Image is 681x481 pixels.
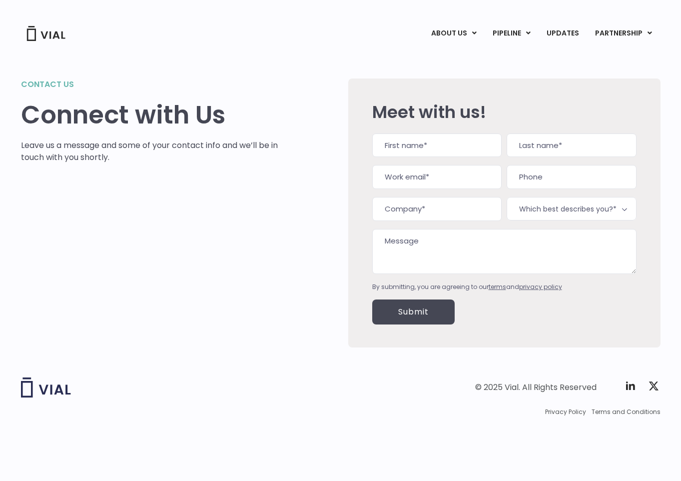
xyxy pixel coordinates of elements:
[26,26,66,41] img: Vial Logo
[507,197,636,220] span: Which best describes you?*
[21,139,278,163] p: Leave us a message and some of your contact info and we’ll be in touch with you shortly.
[507,165,636,189] input: Phone
[372,299,455,324] input: Submit
[545,407,586,416] a: Privacy Policy
[475,382,597,393] div: © 2025 Vial. All Rights Reserved
[539,25,587,42] a: UPDATES
[587,25,660,42] a: PARTNERSHIPMenu Toggle
[423,25,484,42] a: ABOUT USMenu Toggle
[507,133,636,157] input: Last name*
[372,165,502,189] input: Work email*
[592,407,661,416] a: Terms and Conditions
[485,25,538,42] a: PIPELINEMenu Toggle
[489,282,506,291] a: terms
[372,282,637,291] div: By submitting, you are agreeing to our and
[21,377,71,397] img: Vial logo wih "Vial" spelled out
[372,102,637,121] h2: Meet with us!
[372,133,502,157] input: First name*
[21,100,278,129] h1: Connect with Us
[372,197,502,221] input: Company*
[519,282,562,291] a: privacy policy
[21,78,278,90] h2: Contact us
